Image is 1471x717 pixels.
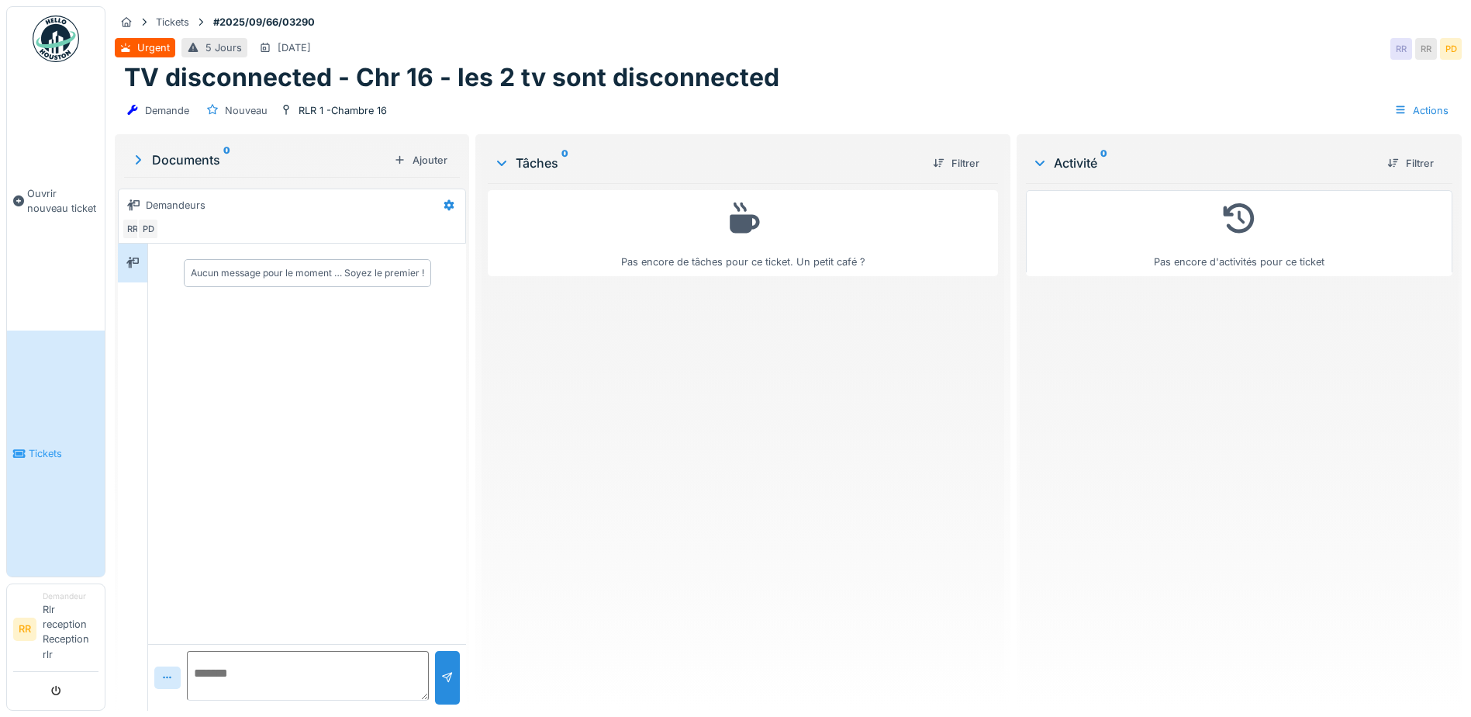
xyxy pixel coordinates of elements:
[278,40,311,55] div: [DATE]
[145,103,189,118] div: Demande
[7,331,105,576] a: Tickets
[1387,99,1455,122] div: Actions
[561,154,568,172] sup: 0
[223,151,230,169] sup: 0
[1415,38,1437,60] div: RR
[156,15,189,29] div: Tickets
[122,218,143,240] div: RR
[927,153,986,174] div: Filtrer
[13,618,36,641] li: RR
[124,63,779,92] h1: TV disconnected - Chr 16 - les 2 tv sont disconnected
[494,154,920,172] div: Tâches
[1381,153,1440,174] div: Filtrer
[1032,154,1375,172] div: Activité
[1440,38,1462,60] div: PD
[299,103,387,118] div: RLR 1 -Chambre 16
[146,198,205,213] div: Demandeurs
[191,266,424,280] div: Aucun message pour le moment … Soyez le premier !
[7,71,105,331] a: Ouvrir nouveau ticket
[388,150,454,171] div: Ajouter
[137,218,159,240] div: PD
[498,197,988,269] div: Pas encore de tâches pour ce ticket. Un petit café ?
[225,103,268,118] div: Nouveau
[27,186,98,216] span: Ouvrir nouveau ticket
[43,591,98,668] li: Rlr reception Reception rlr
[137,40,170,55] div: Urgent
[1390,38,1412,60] div: RR
[1100,154,1107,172] sup: 0
[207,15,321,29] strong: #2025/09/66/03290
[130,151,388,169] div: Documents
[1036,197,1442,269] div: Pas encore d'activités pour ce ticket
[13,591,98,672] a: RR DemandeurRlr reception Reception rlr
[43,591,98,602] div: Demandeur
[33,16,79,62] img: Badge_color-CXgf-gQk.svg
[205,40,242,55] div: 5 Jours
[29,446,98,461] span: Tickets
